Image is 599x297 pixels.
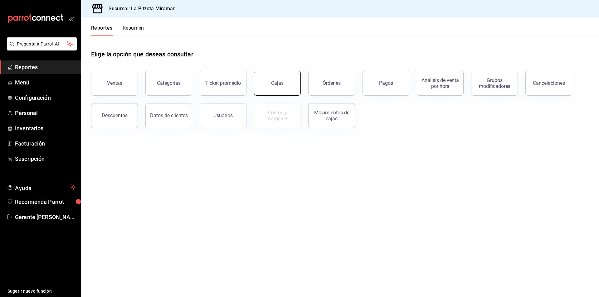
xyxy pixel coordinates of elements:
button: Contrata inventarios para ver este reporte [254,103,301,128]
button: Reportes [91,25,113,36]
a: Pregunta a Parrot AI [4,45,77,52]
a: Cajas [254,71,301,96]
button: Movimientos de cajas [308,103,355,128]
button: Órdenes [308,71,355,96]
span: Configuración [15,93,76,102]
span: Inventarios [15,124,76,132]
button: Pregunta a Parrot AI [7,37,77,50]
span: Ayuda [15,183,68,191]
button: Cancelaciones [525,71,572,96]
div: Cancelaciones [533,80,565,86]
div: Usuarios [213,113,233,118]
span: Menú [15,78,76,87]
button: Categorías [145,71,192,96]
div: Ventas [107,80,122,86]
button: Resumen [123,25,144,36]
button: Usuarios [200,103,246,128]
div: Datos de clientes [150,113,188,118]
div: Cajas [271,79,284,87]
button: Ticket promedio [200,71,246,96]
div: Movimientos de cajas [312,110,351,122]
span: Recomienda Parrot [15,198,76,206]
div: Pagos [379,80,393,86]
span: Personal [15,109,76,117]
button: open_drawer_menu [69,16,74,21]
div: Costos y márgenes [258,110,297,122]
span: Pregunta a Parrot AI [17,41,67,47]
span: Facturación [15,139,76,148]
button: Análisis de venta por hora [417,71,464,96]
button: Datos de clientes [145,103,192,128]
h3: Sucursal: La Pitzota Miramar [104,5,175,12]
div: Órdenes [323,80,341,86]
span: Suscripción [15,155,76,163]
div: Ticket promedio [205,80,241,86]
span: Sugerir nueva función [7,288,76,295]
div: navigation tabs [91,25,144,36]
button: Pagos [363,71,409,96]
h1: Elige la opción que deseas consultar [91,50,193,59]
button: Grupos modificadores [471,71,518,96]
span: Gerente [PERSON_NAME] [15,213,76,221]
div: Descuentos [102,113,128,118]
div: Grupos modificadores [475,77,514,89]
button: Ventas [91,71,138,96]
div: Categorías [157,80,181,86]
button: Descuentos [91,103,138,128]
div: Análisis de venta por hora [421,77,460,89]
span: Reportes [15,63,76,71]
